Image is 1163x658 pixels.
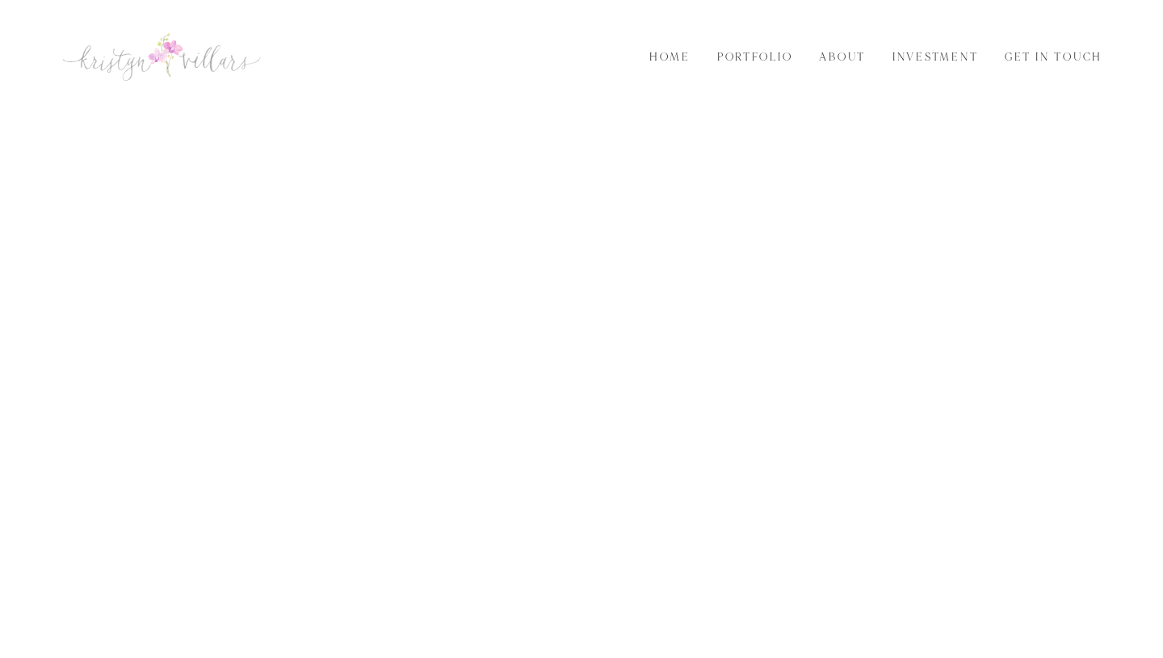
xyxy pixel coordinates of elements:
img: Kristyn Villars | San Luis Obispo Wedding Photographer [61,31,262,82]
a: Portfolio [707,48,802,66]
a: Investment [884,48,988,66]
a: About [810,48,875,66]
a: Home [640,48,699,66]
a: Get in Touch [996,48,1112,66]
